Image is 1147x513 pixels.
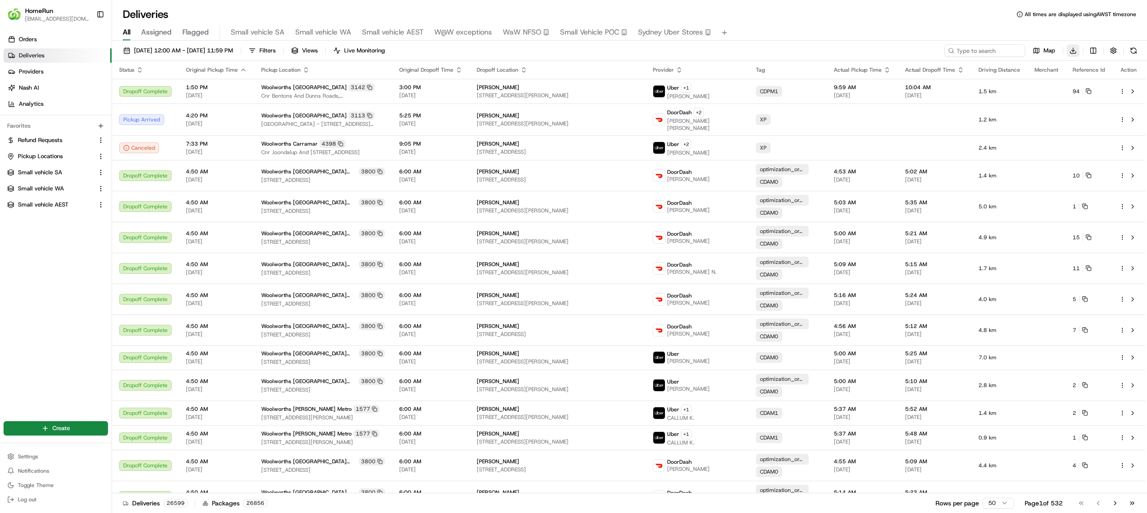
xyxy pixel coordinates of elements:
span: Views [302,47,318,55]
img: doordash_logo_v2.png [653,293,665,305]
span: [DATE] [79,139,98,147]
span: Map [1044,47,1055,55]
img: 1736555255976-a54dd68f-1ca7-489b-9aae-adbdc363a1c4 [9,86,25,102]
span: [PERSON_NAME] [477,350,519,357]
div: 3800 [359,291,385,299]
span: 6:00 AM [399,323,462,330]
button: 15 [1073,234,1091,241]
span: Dropoff Location [477,66,518,73]
span: Merchant [1035,66,1058,73]
button: Refund Requests [4,133,108,147]
span: [PERSON_NAME] [477,112,519,119]
span: [DATE] [186,300,247,307]
span: [STREET_ADDRESS] [261,331,385,338]
span: [DATE] [79,164,98,171]
span: 1.4 km [979,172,1020,179]
span: Reference Id [1073,66,1105,73]
span: Assigned [141,27,172,38]
img: doordash_logo_v2.png [653,263,665,274]
button: Canceled [119,142,159,153]
button: [EMAIL_ADDRESS][DOMAIN_NAME] [25,15,89,22]
span: 1.7 km [979,265,1020,272]
span: 5:25 PM [399,112,462,119]
button: [DATE] 12:00 AM - [DATE] 11:59 PM [119,44,237,57]
span: [DATE] [399,148,462,155]
span: API Documentation [85,201,144,210]
span: [DATE] [399,269,462,276]
div: 3800 [359,349,385,358]
button: 4 [1073,462,1088,469]
button: See all [139,115,163,126]
img: doordash_logo_v2.png [653,460,665,471]
span: DoorDash [667,199,692,207]
button: 1 [1073,203,1088,210]
span: Provider [653,66,674,73]
span: 5:24 AM [905,292,964,299]
span: CDAM0 [760,354,778,361]
span: Woolworths [GEOGRAPHIC_DATA] (VDOS) [261,323,357,330]
span: Pylon [89,223,108,229]
button: +1 [681,83,691,93]
span: [DATE] [834,331,891,338]
span: DoorDash [667,230,692,237]
span: [STREET_ADDRESS] [261,269,385,276]
span: Pickup Location [261,66,301,73]
span: Uber [667,84,679,91]
span: [DATE] [905,92,964,99]
a: Nash AI [4,81,112,95]
button: Settings [4,450,108,463]
button: 94 [1073,88,1091,95]
span: • [74,164,78,171]
span: Driving Distance [979,66,1020,73]
span: 5:03 AM [834,199,891,206]
button: Create [4,421,108,435]
span: Nash AI [19,84,39,92]
span: [STREET_ADDRESS] [261,177,385,184]
button: HomeRunHomeRun[EMAIL_ADDRESS][DOMAIN_NAME] [4,4,93,25]
button: Map [1029,44,1059,57]
span: 1:50 PM [186,84,247,91]
span: [PERSON_NAME] [28,139,73,147]
img: 1736555255976-a54dd68f-1ca7-489b-9aae-adbdc363a1c4 [18,164,25,171]
span: WaW NFSO [503,27,541,38]
span: 5:00 AM [834,230,891,237]
span: [PERSON_NAME] [477,292,519,299]
span: [DATE] [399,120,462,127]
span: 5:15 AM [905,261,964,268]
button: 10 [1073,172,1091,179]
span: Create [52,424,70,432]
span: 4.9 km [979,234,1020,241]
span: [DATE] [834,176,891,183]
span: [PERSON_NAME] [477,323,519,330]
span: 5:21 AM [905,230,964,237]
span: [STREET_ADDRESS][PERSON_NAME] [477,269,639,276]
span: [DATE] 12:00 AM - [DATE] 11:59 PM [134,47,233,55]
span: [DATE] [834,92,891,99]
span: CDPM1 [760,88,778,95]
span: 5:25 AM [905,350,964,357]
span: [PERSON_NAME] [477,140,519,147]
span: 6:00 AM [399,230,462,237]
button: Pickup Locations [4,149,108,164]
a: Orders [4,32,112,47]
span: Small vehicle AEST [362,27,423,38]
img: doordash_logo_v2.png [653,201,665,212]
h1: Deliveries [123,7,168,22]
button: +1 [681,429,691,439]
button: +1 [681,405,691,414]
span: 2.4 km [979,144,1020,151]
span: [STREET_ADDRESS] [477,148,639,155]
a: Deliveries [4,48,112,63]
span: [STREET_ADDRESS][PERSON_NAME] [477,300,639,307]
span: CDAM0 [760,333,778,340]
span: optimization_order_unassigned [760,197,805,204]
div: 3142 [349,83,375,91]
span: 4:53 AM [834,168,891,175]
span: 5:35 AM [905,199,964,206]
div: Favorites [4,119,108,133]
span: [STREET_ADDRESS][PERSON_NAME] [477,238,639,245]
img: Masood Aslam [9,131,23,145]
span: Woolworths [GEOGRAPHIC_DATA] [261,112,347,119]
img: uber-new-logo.jpeg [653,352,665,363]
